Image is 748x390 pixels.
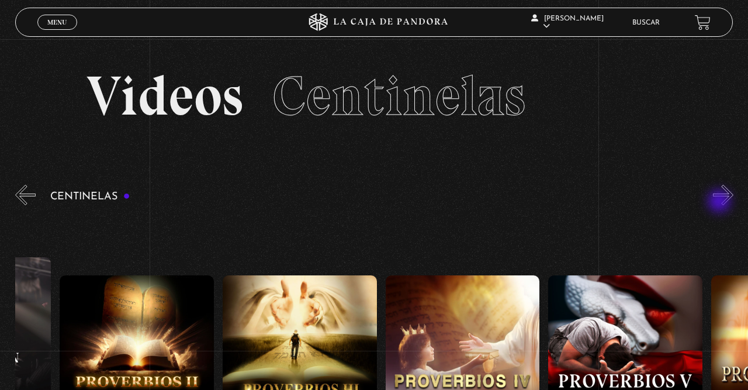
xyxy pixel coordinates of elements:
[713,185,733,205] button: Next
[15,185,36,205] button: Previous
[531,15,604,30] span: [PERSON_NAME]
[86,68,661,124] h2: Videos
[50,191,130,202] h3: Centinelas
[632,19,660,26] a: Buscar
[695,15,711,30] a: View your shopping cart
[272,63,525,129] span: Centinelas
[47,19,67,26] span: Menu
[44,29,71,37] span: Cerrar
